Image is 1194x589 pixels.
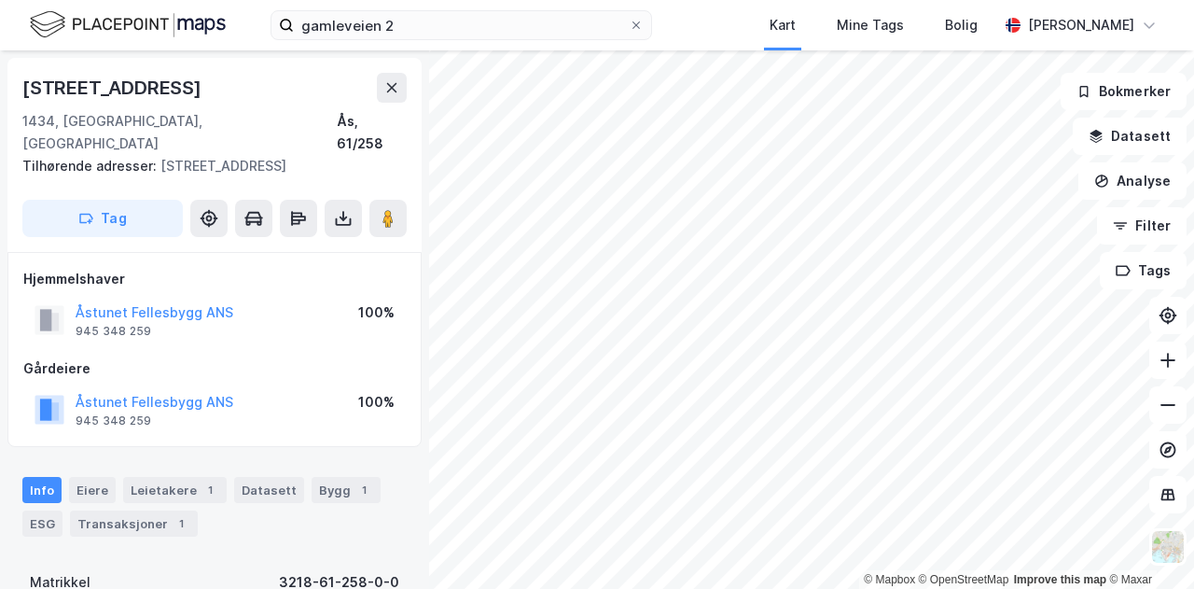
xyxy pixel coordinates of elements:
iframe: Chat Widget [1101,499,1194,589]
div: 945 348 259 [76,414,151,428]
button: Bokmerker [1061,73,1187,110]
button: Filter [1097,207,1187,245]
div: 1 [354,481,373,499]
div: 1 [201,481,219,499]
div: 100% [358,391,395,414]
div: [STREET_ADDRESS] [22,155,392,177]
button: Analyse [1078,162,1187,200]
div: Hjemmelshaver [23,268,406,290]
div: Datasett [234,477,304,503]
div: Bolig [945,14,978,36]
div: Kart [770,14,796,36]
a: Improve this map [1014,573,1106,586]
button: Tag [22,200,183,237]
div: 945 348 259 [76,324,151,339]
img: logo.f888ab2527a4732fd821a326f86c7f29.svg [30,8,226,41]
div: [STREET_ADDRESS] [22,73,205,103]
span: Tilhørende adresser: [22,158,160,174]
div: Info [22,477,62,503]
div: Kontrollprogram for chat [1101,499,1194,589]
div: 1434, [GEOGRAPHIC_DATA], [GEOGRAPHIC_DATA] [22,110,337,155]
div: [PERSON_NAME] [1028,14,1134,36]
button: Tags [1100,252,1187,289]
div: ESG [22,511,62,537]
div: Ås, 61/258 [337,110,407,155]
div: 100% [358,302,395,324]
div: Transaksjoner [70,511,198,537]
div: Bygg [312,477,381,503]
a: OpenStreetMap [919,573,1009,586]
div: Mine Tags [837,14,904,36]
div: 1 [172,514,190,533]
button: Datasett [1073,118,1187,155]
a: Mapbox [864,573,915,586]
div: Leietakere [123,477,227,503]
div: Eiere [69,477,116,503]
input: Søk på adresse, matrikkel, gårdeiere, leietakere eller personer [294,11,629,39]
div: Gårdeiere [23,358,406,380]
